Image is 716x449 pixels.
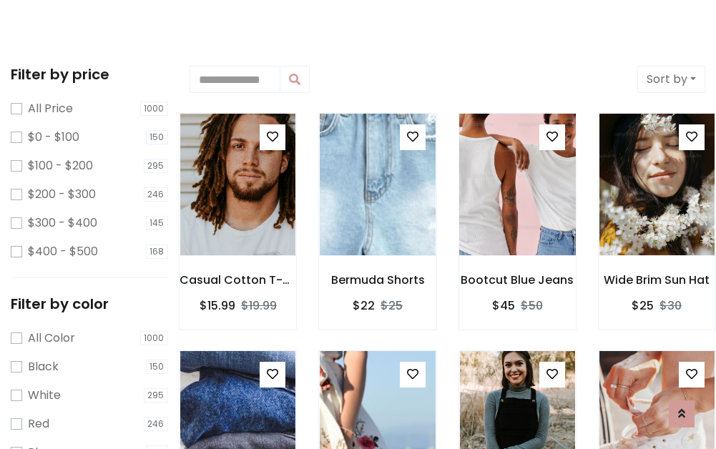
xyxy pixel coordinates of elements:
label: $100 - $200 [28,157,93,174]
h6: $15.99 [200,299,235,312]
span: 246 [144,187,169,202]
del: $19.99 [241,297,277,314]
h6: $45 [492,299,515,312]
span: 295 [144,159,169,173]
del: $25 [381,297,403,314]
label: Black [28,358,59,375]
h6: $22 [353,299,375,312]
label: $300 - $400 [28,214,97,232]
h6: Bermuda Shorts [319,273,436,287]
span: 1000 [140,331,169,345]
button: Sort by [637,66,705,93]
label: White [28,387,61,404]
del: $50 [521,297,543,314]
label: All Price [28,100,73,117]
del: $30 [659,297,682,314]
h5: Filter by price [11,66,168,83]
span: 150 [146,360,169,374]
span: 246 [144,417,169,431]
label: $0 - $100 [28,129,79,146]
span: 295 [144,388,169,403]
span: 1000 [140,102,169,116]
label: $400 - $500 [28,243,98,260]
span: 150 [146,130,169,144]
label: $200 - $300 [28,186,96,203]
span: 168 [146,245,169,259]
h6: $25 [632,299,654,312]
h6: Bootcut Blue Jeans [459,273,576,287]
label: Red [28,415,49,433]
h5: Filter by color [11,295,168,312]
span: 145 [146,216,169,230]
h6: Casual Cotton T-Shirt [180,273,296,287]
h6: Wide Brim Sun Hat [599,273,715,287]
label: All Color [28,330,75,347]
